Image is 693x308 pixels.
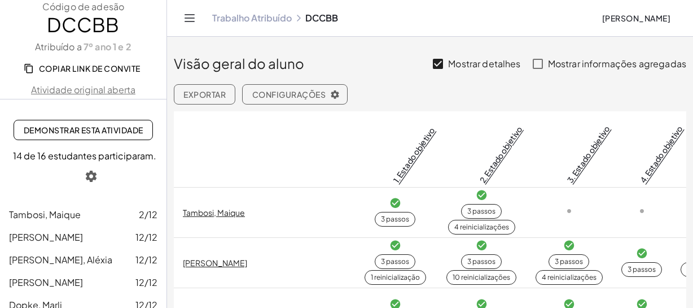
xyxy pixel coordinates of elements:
[39,63,141,73] font: Copiar link de convite
[47,12,119,37] font: DCCBB
[9,231,83,243] font: [PERSON_NAME]
[563,205,575,217] i: Task not started.
[24,125,143,135] font: Demonstrar esta atividade
[183,258,247,268] a: [PERSON_NAME]
[542,273,596,281] font: 4 reinicializações
[82,41,131,54] a: 7º ano 1 e 2
[212,12,292,24] a: Trabalho Atribuído
[636,205,648,217] i: Task not started.
[381,257,409,266] font: 3 passos
[139,209,157,220] font: 2/12
[9,276,83,288] font: [PERSON_NAME]
[17,58,149,79] button: Copiar link de convite
[564,124,611,185] a: 3. Estado objetivo
[389,197,401,209] i: Task finished and correct.
[602,13,670,23] font: [PERSON_NAME]
[9,209,81,220] font: Tambosi, Maique
[467,207,495,215] font: 3 passos
[135,254,157,266] font: 12/12
[477,124,523,185] a: 2. Estado objetivo
[476,189,488,201] i: Task finished and correct.
[13,150,156,162] font: 14 de 16 estudantes participaram.
[35,41,82,53] font: Atribuído a
[555,257,583,266] font: 3 passos
[135,276,157,288] font: 12/12
[135,231,157,243] font: 12/12
[391,125,436,185] a: 1. Estado objetivo
[242,84,348,105] button: Configurações
[448,58,520,70] font: Mostrar detalhes
[381,215,409,223] font: 3 passos
[636,248,648,259] i: Task finished and correct.
[181,9,199,27] button: Alternar navegação
[84,41,131,53] font: 7º ano 1 e 2
[548,58,686,70] font: Mostrar informações agregadas
[476,240,488,251] i: Task finished and correct.
[252,89,326,99] font: Configurações
[453,273,510,281] font: 10 reinicializações
[31,84,135,96] font: Atividade original aberta
[183,89,226,99] font: Exportar
[628,265,656,274] font: 3 passos
[9,254,112,266] font: [PERSON_NAME], Aléxia
[174,55,304,72] font: Visão geral do aluno
[593,8,679,28] button: [PERSON_NAME]
[42,1,124,12] font: Código de adesão
[389,240,401,251] i: Task finished and correct.
[183,207,245,218] a: Tambosi, Maique
[371,273,420,281] font: 1 reinicialização
[454,223,509,231] font: 4 reinicializações
[637,124,684,185] a: 4. Estado objetivo
[14,120,153,140] a: Demonstrar esta atividade
[563,240,575,251] i: Task finished and correct.
[467,257,495,266] font: 3 passos
[174,84,235,105] button: Exportar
